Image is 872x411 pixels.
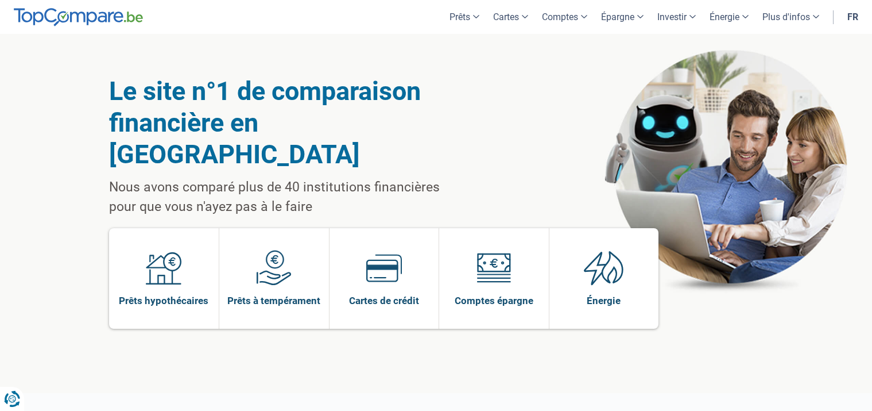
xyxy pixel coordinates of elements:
[109,75,469,170] h1: Le site n°1 de comparaison financière en [GEOGRAPHIC_DATA]
[455,294,533,307] span: Comptes épargne
[439,228,549,329] a: Comptes épargne Comptes épargne
[587,294,621,307] span: Énergie
[219,228,329,329] a: Prêts à tempérament Prêts à tempérament
[109,228,219,329] a: Prêts hypothécaires Prêts hypothécaires
[584,250,624,286] img: Énergie
[366,250,402,286] img: Cartes de crédit
[227,294,320,307] span: Prêts à tempérament
[549,228,659,329] a: Énergie Énergie
[476,250,511,286] img: Comptes épargne
[146,250,181,286] img: Prêts hypothécaires
[330,228,439,329] a: Cartes de crédit Cartes de crédit
[119,294,208,307] span: Prêts hypothécaires
[349,294,419,307] span: Cartes de crédit
[109,178,469,217] p: Nous avons comparé plus de 40 institutions financières pour que vous n'ayez pas à le faire
[14,8,143,26] img: TopCompare
[256,250,292,286] img: Prêts à tempérament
